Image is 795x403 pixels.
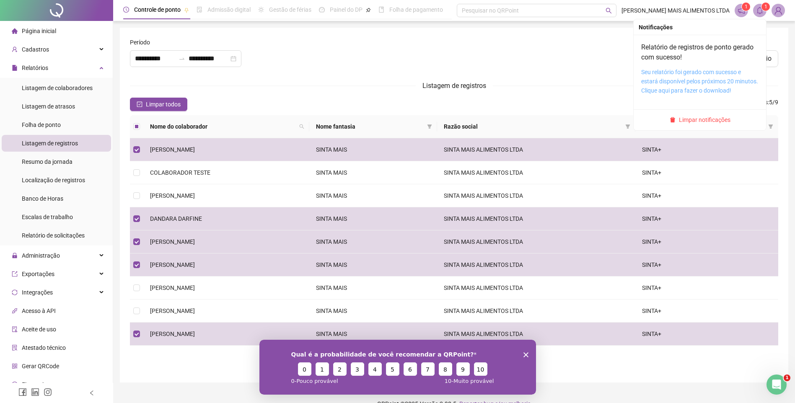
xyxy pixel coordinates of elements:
[378,7,384,13] span: book
[444,122,622,131] span: Razão social
[89,390,95,396] span: left
[22,271,54,277] span: Exportações
[764,4,767,10] span: 1
[179,55,185,62] span: swap-right
[309,138,437,161] td: SINTA MAIS
[641,69,758,94] a: Seu relatório foi gerado com sucesso e estará disponível pelos próximos 20 minutos. Clique aqui p...
[150,146,195,153] span: [PERSON_NAME]
[316,122,423,131] span: Nome fantasia
[772,4,785,17] img: 88797
[137,101,142,107] span: check-square
[12,271,18,277] span: export
[150,331,195,337] span: [PERSON_NAME]
[12,326,18,332] span: audit
[12,289,18,295] span: sync
[742,3,750,11] sup: 1
[767,375,787,395] iframe: Intercom live chat
[12,308,18,314] span: api
[197,7,202,13] span: file-done
[22,326,56,333] span: Aceite de uso
[123,7,129,13] span: clock-circle
[641,43,754,61] a: Relatório de registros de ponto gerado com sucesso!
[768,124,773,129] span: filter
[767,120,775,133] span: filter
[130,98,187,111] button: Limpar todos
[12,363,18,369] span: qrcode
[437,230,636,253] td: SINTA MAIS ALIMENTOS LTDA
[666,115,734,125] button: Limpar notificações
[22,46,49,53] span: Cadastros
[150,307,195,314] span: [PERSON_NAME]
[22,158,73,165] span: Resumo da jornada
[150,169,210,176] span: COLABORADOR TESTE
[437,161,636,184] td: SINTA MAIS ALIMENTOS LTDA
[635,300,778,323] td: SINTA+
[309,230,437,253] td: SINTA MAIS
[309,207,437,230] td: SINTA MAIS
[12,345,18,351] span: solution
[31,388,39,396] span: linkedin
[22,65,48,71] span: Relatórios
[258,7,264,13] span: sun
[761,3,770,11] sup: 1
[437,323,636,346] td: SINTA MAIS ALIMENTOS LTDA
[425,120,434,133] span: filter
[635,276,778,300] td: SINTA+
[635,138,778,161] td: SINTA+
[625,124,630,129] span: filter
[150,238,195,245] span: [PERSON_NAME]
[22,344,66,351] span: Atestado técnico
[44,388,52,396] span: instagram
[422,82,486,90] span: Listagem de registros
[784,375,790,381] span: 1
[12,46,18,52] span: user-add
[437,300,636,323] td: SINTA MAIS ALIMENTOS LTDA
[22,103,75,110] span: Listagem de atrasos
[309,253,437,276] td: SINTA MAIS
[624,120,632,133] span: filter
[366,8,371,13] span: pushpin
[150,192,195,199] span: [PERSON_NAME]
[22,214,73,220] span: Escalas de trabalho
[146,100,181,109] span: Limpar todos
[18,388,27,396] span: facebook
[22,232,85,239] span: Relatório de solicitações
[12,28,18,34] span: home
[319,7,325,13] span: dashboard
[756,7,764,14] span: bell
[12,253,18,258] span: lock
[22,381,49,388] span: Financeiro
[184,8,189,13] span: pushpin
[130,38,150,47] span: Período
[389,6,443,13] span: Folha de pagamento
[22,363,59,369] span: Gerar QRCode
[309,323,437,346] td: SINTA MAIS
[309,161,437,184] td: SINTA MAIS
[635,161,778,184] td: SINTA+
[150,261,195,268] span: [PERSON_NAME]
[437,138,636,161] td: SINTA MAIS ALIMENTOS LTDA
[22,195,63,202] span: Banco de Horas
[621,6,730,15] span: [PERSON_NAME] MAIS ALIMENTOS LTDA
[309,276,437,300] td: SINTA MAIS
[606,8,612,14] span: search
[22,252,60,259] span: Administração
[22,289,53,296] span: Integrações
[22,28,56,34] span: Página inicial
[309,184,437,207] td: SINTA MAIS
[207,6,251,13] span: Admissão digital
[22,177,85,183] span: Localização de registros
[150,284,195,291] span: [PERSON_NAME]
[299,124,304,129] span: search
[330,6,363,13] span: Painel do DP
[12,382,18,387] span: dollar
